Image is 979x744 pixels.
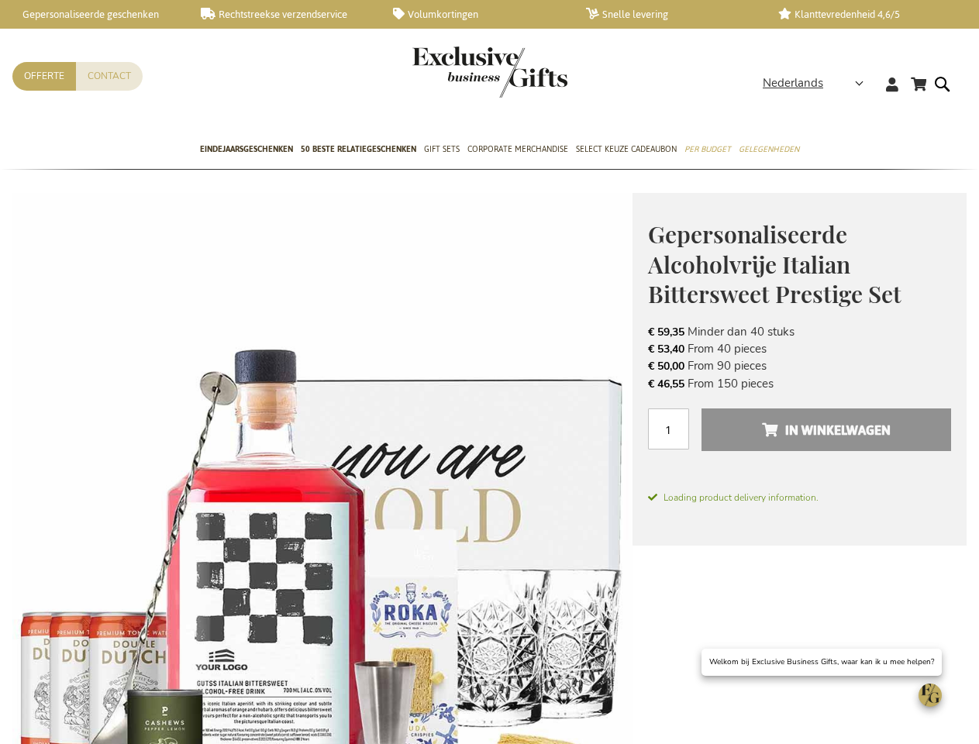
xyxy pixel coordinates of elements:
span: Gelegenheden [739,141,799,157]
span: Corporate Merchandise [467,141,568,157]
span: € 59,35 [648,325,684,339]
span: Per Budget [684,141,731,157]
span: Nederlands [763,74,823,92]
a: Eindejaarsgeschenken [200,131,293,170]
li: From 90 pieces [648,357,951,374]
li: From 40 pieces [648,340,951,357]
span: € 46,55 [648,377,684,391]
a: Contact [76,62,143,91]
span: 50 beste relatiegeschenken [301,141,416,157]
a: Gepersonaliseerde geschenken [8,8,176,21]
a: Offerte [12,62,76,91]
a: Snelle levering [586,8,754,21]
a: 50 beste relatiegeschenken [301,131,416,170]
a: Per Budget [684,131,731,170]
span: € 50,00 [648,359,684,374]
li: Minder dan 40 stuks [648,323,951,340]
span: € 53,40 [648,342,684,356]
a: Select Keuze Cadeaubon [576,131,677,170]
span: Gepersonaliseerde Alcoholvrije Italian Bittersweet Prestige Set [648,219,901,309]
span: Gift Sets [424,141,460,157]
a: Corporate Merchandise [467,131,568,170]
a: Rechtstreekse verzendservice [201,8,369,21]
a: Gelegenheden [739,131,799,170]
a: Klanttevredenheid 4,6/5 [778,8,946,21]
a: Volumkortingen [393,8,561,21]
img: Exclusive Business gifts logo [412,46,567,98]
span: Loading product delivery information. [648,491,951,505]
a: Gift Sets [424,131,460,170]
span: Select Keuze Cadeaubon [576,141,677,157]
a: store logo [412,46,490,98]
li: From 150 pieces [648,375,951,392]
input: Aantal [648,408,689,449]
span: Eindejaarsgeschenken [200,141,293,157]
